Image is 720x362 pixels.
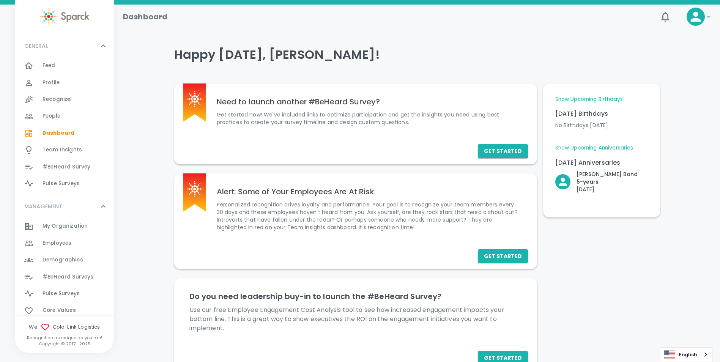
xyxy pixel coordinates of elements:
a: Pulse Surveys [15,285,114,302]
div: MANAGEMENT [15,195,114,218]
a: Core Values [15,302,114,319]
span: Profile [43,79,60,87]
span: Pulse Surveys [43,180,80,187]
a: Show Upcoming Birthdays [555,96,623,103]
h6: Alert: Some of Your Employees Are At Risk [217,186,522,198]
p: Personalized recognition drives loyalty and performance. Your goal is to recognize your team memb... [217,201,522,231]
p: [DATE] Anniversaries [555,158,648,167]
a: Feed [15,57,114,74]
span: Feed [43,62,55,69]
span: We Cold-Link Logistics [15,323,114,332]
span: Dashboard [43,129,74,137]
button: Get Started [478,144,528,158]
span: My Organization [43,222,88,230]
div: GENERAL [15,35,114,57]
a: #BeHeard Survey [15,159,114,175]
div: GENERAL [15,57,114,195]
span: Core Values [43,307,76,314]
span: People [43,112,60,120]
div: Language [660,347,712,362]
a: Pulse Surveys [15,175,114,192]
p: Get started now! We've included links to optimize participation and get the insights you need usi... [217,111,522,126]
aside: Language selected: English [660,347,712,362]
p: 5- years [577,178,638,186]
p: MANAGEMENT [24,203,63,210]
a: English [660,348,712,362]
p: Use our free Employee Engagement Cost Analysis tool to see how increased engagement impacts your ... [189,305,522,333]
a: Sparck logo [15,8,114,25]
p: [PERSON_NAME] Bond [577,170,638,178]
h1: Dashboard [123,11,167,23]
p: No Birthdays [DATE] [555,121,648,129]
span: #BeHeard Surveys [43,273,93,281]
a: #BeHeard Surveys [15,269,114,285]
img: Sparck logo [187,91,203,107]
div: Click to Recognize! [549,164,638,193]
p: Recognition as unique as you are! [15,335,114,341]
span: Team Insights [43,146,82,154]
a: Recognize! [15,91,114,108]
a: Show Upcoming Anniversaries [555,144,633,152]
span: #BeHeard Survey [43,163,90,171]
p: Copyright © 2017 - 2025 [15,341,114,347]
h4: Happy [DATE], [PERSON_NAME]! [174,47,660,62]
h6: Do you need leadership buy-in to launch the #BeHeard Survey? [189,290,522,302]
a: Dashboard [15,125,114,142]
img: Sparck logo [40,8,89,25]
button: Click to Recognize! [555,170,638,193]
span: Employees [43,239,71,247]
a: My Organization [15,218,114,235]
button: Get Started [478,249,528,263]
span: Demographics [43,256,83,264]
p: [DATE] [577,186,638,193]
p: GENERAL [24,42,48,50]
span: Pulse Surveys [43,290,80,297]
p: [DATE] Birthdays [555,109,648,118]
h6: Need to launch another #BeHeard Survey? [217,96,522,108]
img: Sparck logo [187,181,203,197]
a: Demographics [15,252,114,268]
span: Recognize! [43,96,72,103]
a: Employees [15,235,114,252]
a: People [15,108,114,124]
a: Profile [15,74,114,91]
a: Team Insights [15,142,114,158]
